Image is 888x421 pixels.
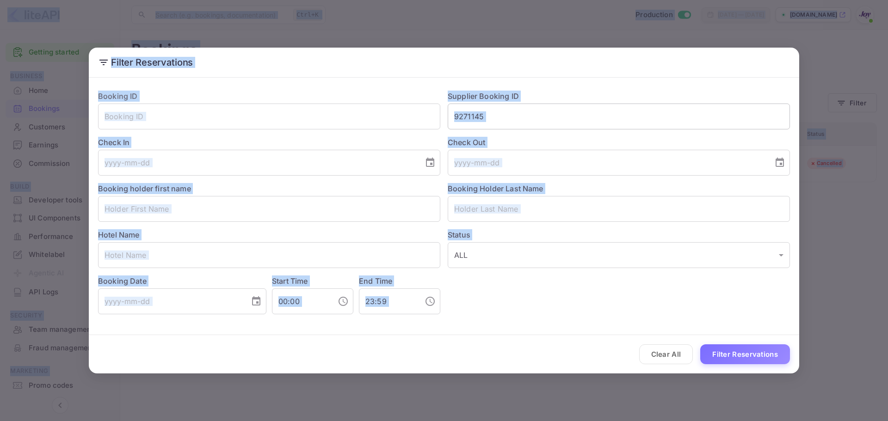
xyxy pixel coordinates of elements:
input: Booking ID [98,104,440,129]
input: yyyy-mm-dd [98,150,417,176]
button: Filter Reservations [700,344,790,364]
label: Check Out [448,137,790,148]
input: Holder Last Name [448,196,790,222]
div: ALL [448,242,790,268]
label: Hotel Name [98,230,140,239]
label: Start Time [272,276,308,286]
label: Status [448,229,790,240]
button: Choose time, selected time is 11:59 PM [421,292,439,311]
label: Supplier Booking ID [448,92,519,101]
label: Booking Date [98,275,266,287]
input: hh:mm [272,288,330,314]
input: yyyy-mm-dd [98,288,243,314]
input: Hotel Name [98,242,440,268]
button: Choose date [771,153,789,172]
input: hh:mm [359,288,417,314]
button: Choose date [247,292,265,311]
label: End Time [359,276,392,286]
label: Check In [98,137,440,148]
label: Booking Holder Last Name [448,184,543,193]
label: Booking holder first name [98,184,191,193]
h2: Filter Reservations [89,48,799,77]
button: Choose date [421,153,439,172]
input: Supplier Booking ID [448,104,790,129]
button: Choose time, selected time is 12:00 AM [334,292,352,311]
input: Holder First Name [98,196,440,222]
input: yyyy-mm-dd [448,150,767,176]
label: Booking ID [98,92,138,101]
button: Clear All [639,344,693,364]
